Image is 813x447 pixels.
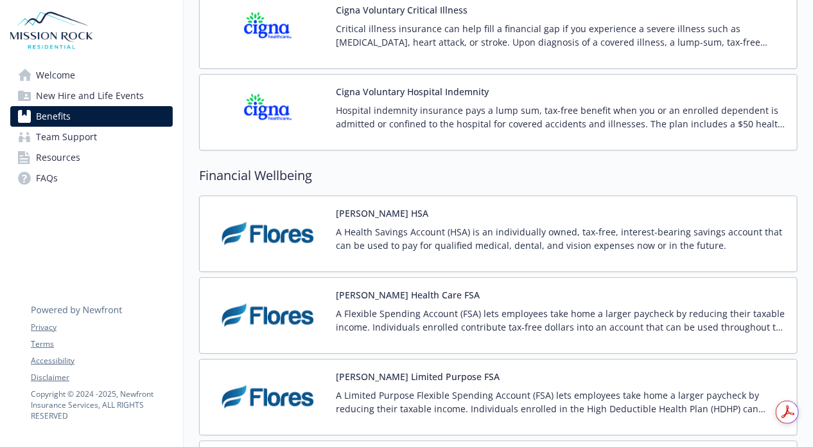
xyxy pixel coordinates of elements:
[36,168,58,188] span: FAQs
[36,106,71,127] span: Benefits
[10,147,173,168] a: Resources
[36,65,75,86] span: Welcome
[336,22,787,49] p: Critical illness insurance can help fill a financial gap if you experience a severe illness such ...
[10,127,173,147] a: Team Support
[210,288,326,343] img: Flores and Associates carrier logo
[36,147,80,168] span: Resources
[336,388,787,415] p: A Limited Purpose Flexible Spending Account (FSA) lets employees take home a larger paycheck by r...
[336,85,489,98] button: Cigna Voluntary Hospital Indemnity
[31,338,172,350] a: Terms
[210,370,326,424] img: Flores and Associates carrier logo
[31,355,172,367] a: Accessibility
[210,206,326,261] img: Flores and Associates carrier logo
[10,168,173,188] a: FAQs
[336,307,787,334] p: A Flexible Spending Account (FSA) lets employees take home a larger paycheck by reducing their ta...
[336,225,787,252] p: A Health Savings Account (HSA) is an individually owned, tax-free, interest-bearing savings accou...
[36,86,144,106] span: New Hire and Life Events
[210,85,326,140] img: CIGNA carrier logo
[36,127,97,147] span: Team Support
[10,86,173,106] a: New Hire and Life Events
[336,3,468,17] button: Cigna Voluntary Critical Illness
[10,65,173,86] a: Welcome
[336,206,428,220] button: [PERSON_NAME] HSA
[336,370,500,383] button: [PERSON_NAME] Limited Purpose FSA
[31,372,172,383] a: Disclaimer
[199,166,798,185] h2: Financial Wellbeing
[210,3,326,58] img: CIGNA carrier logo
[336,288,480,302] button: [PERSON_NAME] Health Care FSA
[336,104,787,131] p: Hospital indemnity insurance pays a lump sum, tax-free benefit when you or an enrolled dependent ...
[31,322,172,333] a: Privacy
[10,106,173,127] a: Benefits
[31,388,172,421] p: Copyright © 2024 - 2025 , Newfront Insurance Services, ALL RIGHTS RESERVED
